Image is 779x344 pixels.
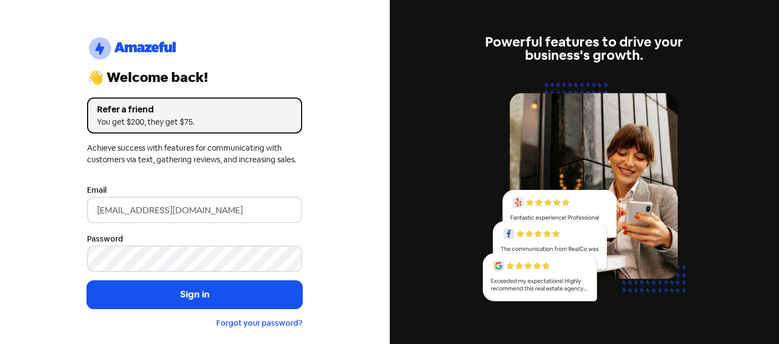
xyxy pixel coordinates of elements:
img: reviews [477,75,692,314]
div: You get $200, they get $75. [97,116,292,128]
div: 👋 Welcome back! [87,71,302,84]
button: Sign in [87,281,302,309]
label: Password [87,233,123,245]
a: Forgot your password? [216,318,302,328]
div: Refer a friend [97,103,292,116]
div: Powerful features to drive your business's growth. [477,35,692,62]
input: Enter your email address... [87,197,302,223]
label: Email [87,184,106,196]
div: Achieve success with features for communicating with customers via text, gathering reviews, and i... [87,142,302,166]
